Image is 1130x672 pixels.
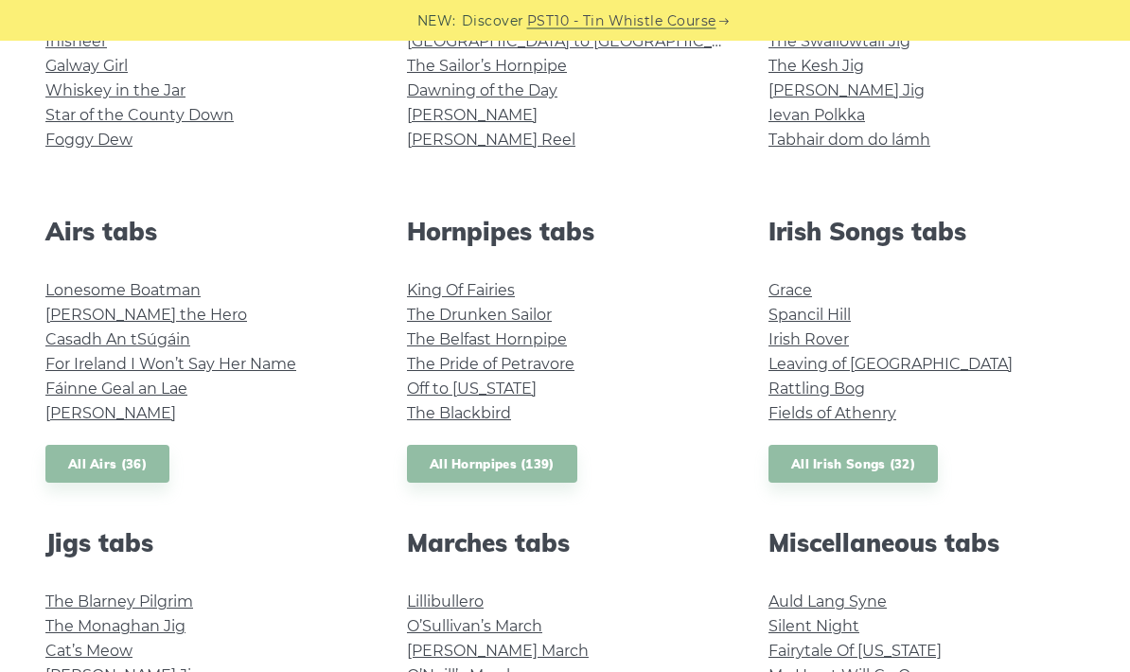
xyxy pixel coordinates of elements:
h2: Jigs tabs [45,529,362,558]
a: Star of the County Down [45,107,234,125]
a: O’Sullivan’s March [407,618,542,636]
a: The Swallowtail Jig [768,33,910,51]
h2: Hornpipes tabs [407,218,723,247]
a: All Airs (36) [45,446,169,485]
a: [PERSON_NAME] [45,405,176,423]
a: Lillibullero [407,593,484,611]
a: Ievan Polkka [768,107,865,125]
a: Casadh An tSúgáin [45,331,190,349]
a: Cat’s Meow [45,643,132,661]
a: Silent Night [768,618,859,636]
h2: Marches tabs [407,529,723,558]
a: [PERSON_NAME] the Hero [45,307,247,325]
a: Whiskey in the Jar [45,82,185,100]
a: All Irish Songs (32) [768,446,938,485]
a: [GEOGRAPHIC_DATA] to [GEOGRAPHIC_DATA] [407,33,756,51]
a: The Sailor’s Hornpipe [407,58,567,76]
a: Dawning of the Day [407,82,557,100]
a: [PERSON_NAME] [407,107,538,125]
a: The Kesh Jig [768,58,864,76]
a: The Blackbird [407,405,511,423]
span: NEW: [417,10,456,32]
a: Grace [768,282,812,300]
a: [PERSON_NAME] March [407,643,589,661]
a: The Belfast Hornpipe [407,331,567,349]
a: All Hornpipes (139) [407,446,577,485]
a: Auld Lang Syne [768,593,887,611]
a: The Drunken Sailor [407,307,552,325]
a: Inisheer [45,33,107,51]
a: [PERSON_NAME] Reel [407,132,575,150]
a: [PERSON_NAME] Jig [768,82,925,100]
h2: Miscellaneous tabs [768,529,1085,558]
a: Galway Girl [45,58,128,76]
span: Discover [462,10,524,32]
a: Irish Rover [768,331,849,349]
a: Foggy Dew [45,132,132,150]
a: Rattling Bog [768,380,865,398]
a: The Pride of Petravore [407,356,574,374]
a: The Blarney Pilgrim [45,593,193,611]
a: PST10 - Tin Whistle Course [527,10,716,32]
a: Tabhair dom do lámh [768,132,930,150]
a: Spancil Hill [768,307,851,325]
a: Fáinne Geal an Lae [45,380,187,398]
a: King Of Fairies [407,282,515,300]
h2: Airs tabs [45,218,362,247]
a: The Monaghan Jig [45,618,185,636]
a: For Ireland I Won’t Say Her Name [45,356,296,374]
a: Fairytale Of [US_STATE] [768,643,942,661]
h2: Irish Songs tabs [768,218,1085,247]
a: Lonesome Boatman [45,282,201,300]
a: Off to [US_STATE] [407,380,537,398]
a: Leaving of [GEOGRAPHIC_DATA] [768,356,1013,374]
a: Fields of Athenry [768,405,896,423]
